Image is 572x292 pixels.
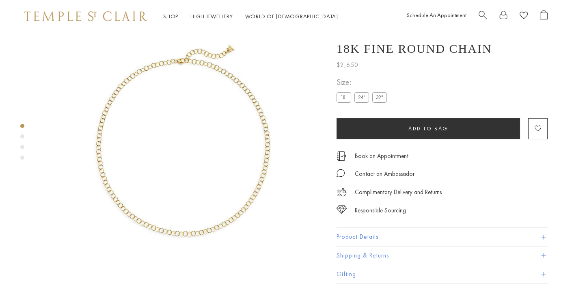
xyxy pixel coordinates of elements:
[245,13,338,20] a: World of [DEMOGRAPHIC_DATA]World of [DEMOGRAPHIC_DATA]
[520,10,528,23] a: View Wishlist
[531,254,564,284] iframe: Gorgias live chat messenger
[190,13,233,20] a: High JewelleryHigh Jewellery
[20,122,24,166] div: Product gallery navigation
[337,169,345,177] img: MessageIcon-01_2.svg
[355,205,406,216] div: Responsible Sourcing
[337,60,358,70] span: $2,650
[337,187,347,197] img: icon_delivery.svg
[337,42,492,56] h1: 18K Fine Round Chain
[337,93,351,103] label: 18"
[540,10,548,23] a: Open Shopping Bag
[479,10,487,23] a: Search
[163,13,178,20] a: ShopShop
[337,118,520,139] button: Add to bag
[408,125,448,132] span: Add to bag
[163,11,338,22] nav: Main navigation
[354,93,369,103] label: 24"
[355,169,414,179] div: Contact an Ambassador
[337,247,548,265] button: Shipping & Returns
[372,93,387,103] label: 32"
[337,265,548,283] button: Gifting
[337,228,548,247] button: Product Details
[337,151,346,161] img: icon_appointment.svg
[24,11,147,21] img: Temple St. Clair
[355,187,442,197] p: Complimentary Delivery and Returns
[337,76,390,89] span: Size:
[337,205,347,214] img: icon_sourcing.svg
[407,11,466,19] a: Schedule An Appointment
[355,152,408,161] a: Book an Appointment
